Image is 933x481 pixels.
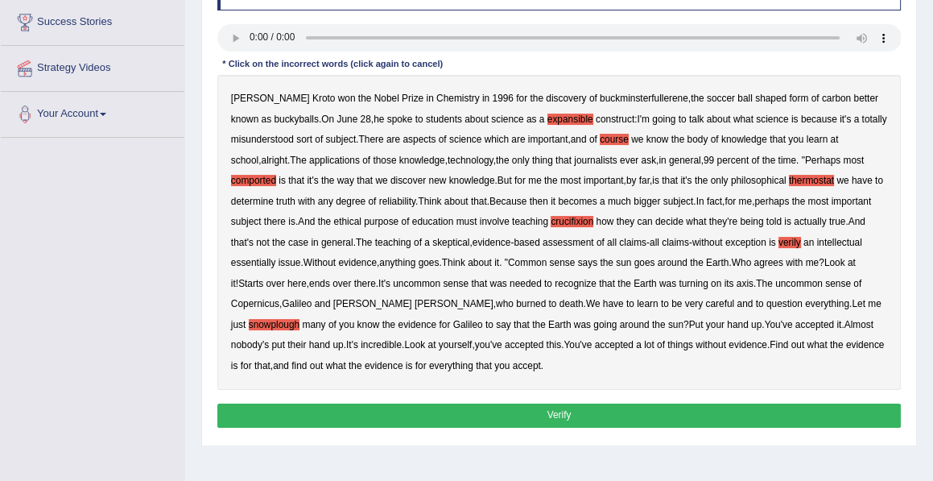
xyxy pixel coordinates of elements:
b: of [414,237,422,248]
b: case [288,237,308,248]
b: time [778,155,795,166]
b: way [337,175,354,186]
b: here [287,278,307,289]
b: not [256,237,270,248]
b: a [854,114,860,125]
b: needed [510,278,542,289]
b: that [662,175,678,186]
b: the [792,196,806,207]
b: bigger [634,196,660,207]
b: Earth [706,257,729,268]
b: most [843,155,864,166]
b: It's [378,278,390,289]
b: [PERSON_NAME] [415,298,493,309]
b: me [739,196,753,207]
b: evidence [338,257,377,268]
b: as [526,114,537,125]
b: of [328,319,336,330]
b: purpose [364,216,398,227]
b: soccer [707,93,735,104]
b: in [482,93,489,104]
b: course [600,134,629,145]
b: 1996 [492,93,513,104]
b: question [766,298,803,309]
b: intellectual [817,237,862,248]
b: axis [737,278,753,289]
b: he [374,114,384,125]
b: which [485,134,509,145]
b: to [679,114,687,125]
b: a [424,237,430,248]
b: as [262,114,272,125]
b: school [231,155,258,166]
b: everything [805,298,849,309]
b: important [832,196,872,207]
b: Earth [548,319,571,330]
b: a [600,196,605,207]
b: was [659,278,676,289]
b: its [725,278,734,289]
b: to [485,319,493,330]
b: to [875,175,883,186]
b: a [539,114,545,125]
b: in [426,93,433,104]
b: know [357,319,380,330]
b: applications [309,155,360,166]
b: and [315,298,331,309]
b: the [532,319,546,330]
b: it's [840,114,851,125]
b: for [725,196,736,207]
b: better [853,93,877,104]
b: by [626,175,637,186]
b: Galileo [282,298,312,309]
b: won [338,93,356,104]
b: sense [443,278,469,289]
b: we [836,175,848,186]
b: exception [725,237,766,248]
b: the [318,216,332,227]
b: about [707,114,731,125]
b: based [514,237,539,248]
b: you [339,319,354,330]
b: In [696,196,704,207]
b: it's [307,175,318,186]
b: 99 [704,155,714,166]
b: known [231,114,258,125]
b: is [784,216,791,227]
b: says [578,257,597,268]
b: discover [390,175,426,186]
b: who [496,298,514,309]
b: only [512,155,530,166]
b: There [359,134,384,145]
b: [PERSON_NAME] [333,298,412,309]
b: you [788,134,803,145]
b: death [559,298,584,309]
b: Nobel [374,93,399,104]
b: The [356,237,373,248]
b: of [711,134,719,145]
b: what [733,114,753,125]
b: alright [262,155,287,166]
b: the [530,93,543,104]
b: We [586,298,601,309]
b: truth [276,196,295,207]
b: about [444,196,469,207]
b: general [669,155,701,166]
b: snowplough [249,319,299,330]
b: is [769,237,776,248]
b: careful [705,298,734,309]
b: knowledge [449,175,495,186]
b: they're [709,216,737,227]
b: is [791,114,799,125]
b: about [464,114,489,125]
b: going [652,114,675,125]
b: form [789,93,808,104]
b: evidence [398,319,436,330]
b: most [560,175,581,186]
b: in [311,237,318,248]
b: Kroto [312,93,335,104]
b: only [711,175,729,186]
b: all [650,237,659,248]
b: it [494,257,499,268]
b: the [762,155,776,166]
